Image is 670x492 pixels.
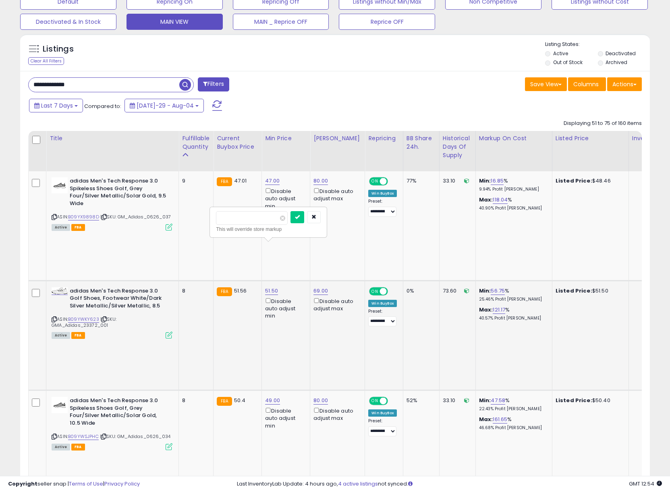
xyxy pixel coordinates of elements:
[313,134,361,143] div: [PERSON_NAME]
[52,177,172,230] div: ASIN:
[573,80,599,88] span: Columns
[50,134,175,143] div: Title
[216,225,321,233] div: This will override store markup
[368,309,397,327] div: Preset:
[71,332,85,339] span: FBA
[234,397,246,404] span: 50.4
[265,134,307,143] div: Min Price
[52,397,172,449] div: ASIN:
[370,288,380,295] span: ON
[479,397,491,404] b: Min:
[182,177,207,185] div: 9
[479,196,546,211] div: %
[70,177,168,209] b: adidas Men's Tech Response 3.0 Spikeless Shoes Golf, Grey Four/Silver Metallic/Solar Gold, 9.5 Wide
[265,187,304,210] div: Disable auto adjust min
[479,316,546,321] p: 40.57% Profit [PERSON_NAME]
[475,131,552,171] th: The percentage added to the cost of goods (COGS) that forms the calculator for Min & Max prices.
[556,177,622,185] div: $48.46
[443,177,469,185] div: 33.10
[479,177,491,185] b: Min:
[606,59,627,66] label: Archived
[20,14,116,30] button: Deactivated & In Stock
[52,397,68,413] img: 31YRXFGqixL._SL40_.jpg
[387,178,400,185] span: OFF
[70,397,168,429] b: adidas Men's Tech Response 3.0 Spikeless Shoes Golf, Grey Four/Silver Metallic/Solar Gold, 10.5 Wide
[443,287,469,295] div: 73.60
[8,480,37,488] strong: Copyright
[84,102,121,110] span: Compared to:
[28,57,64,65] div: Clear All Filters
[368,190,397,197] div: Win BuyBox
[479,177,546,192] div: %
[556,397,592,404] b: Listed Price:
[407,287,433,295] div: 0%
[479,416,546,431] div: %
[313,397,328,405] a: 80.00
[71,444,85,450] span: FBA
[217,134,258,151] div: Current Buybox Price
[265,397,280,405] a: 49.00
[265,406,304,430] div: Disable auto adjust min
[556,287,592,295] b: Listed Price:
[313,177,328,185] a: 80.00
[52,287,68,295] img: 31hiv5oKRYL._SL40_.jpg
[182,397,207,404] div: 8
[29,99,83,112] button: Last 7 Days
[234,177,247,185] span: 47.01
[124,99,204,112] button: [DATE]-29 - Aug-04
[491,397,505,405] a: 47.58
[233,14,329,30] button: MAIN _ Reprice OFF
[606,50,636,57] label: Deactivated
[8,480,140,488] div: seller snap | |
[313,297,359,312] div: Disable auto adjust max
[68,433,99,440] a: B09YWSJPHC
[198,77,229,91] button: Filters
[553,59,583,66] label: Out of Stock
[368,199,397,217] div: Preset:
[479,425,546,431] p: 46.68% Profit [PERSON_NAME]
[265,287,278,295] a: 51.50
[479,306,546,321] div: %
[182,287,207,295] div: 8
[52,287,172,338] div: ASIN:
[479,415,493,423] b: Max:
[313,187,359,202] div: Disable auto adjust max
[265,177,280,185] a: 47.00
[493,415,507,423] a: 161.65
[368,134,400,143] div: Repricing
[556,177,592,185] b: Listed Price:
[556,397,622,404] div: $50.40
[52,444,70,450] span: All listings currently available for purchase on Amazon
[313,406,359,422] div: Disable auto adjust max
[368,418,397,436] div: Preset:
[479,134,549,143] div: Markup on Cost
[71,224,85,231] span: FBA
[339,14,435,30] button: Reprice OFF
[100,433,170,440] span: | SKU: GM_Adidas_0626_034
[100,214,171,220] span: | SKU: GM_Adidas_0626_037
[493,196,508,204] a: 118.04
[479,287,491,295] b: Min:
[479,397,546,412] div: %
[491,177,504,185] a: 16.85
[553,50,568,57] label: Active
[479,196,493,203] b: Max:
[370,398,380,405] span: ON
[564,120,642,127] div: Displaying 51 to 75 of 160 items
[217,177,232,186] small: FBA
[479,297,546,302] p: 25.46% Profit [PERSON_NAME]
[387,398,400,405] span: OFF
[217,287,232,296] small: FBA
[479,206,546,211] p: 40.90% Profit [PERSON_NAME]
[443,134,472,160] div: Historical Days Of Supply
[237,480,662,488] div: Last InventoryLab Update: 4 hours ago, not synced.
[493,306,505,314] a: 121.17
[52,316,116,328] span: | SKU: GMA_Adidas_23372_001
[338,480,378,488] a: 4 active listings
[407,397,433,404] div: 52%
[69,480,103,488] a: Terms of Use
[479,187,546,192] p: 9.94% Profit [PERSON_NAME]
[234,287,247,295] span: 51.56
[607,77,642,91] button: Actions
[104,480,140,488] a: Privacy Policy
